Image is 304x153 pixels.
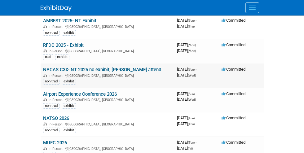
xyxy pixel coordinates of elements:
div: [GEOGRAPHIC_DATA], [GEOGRAPHIC_DATA] [43,48,172,53]
div: non-trad [43,103,59,109]
span: - [196,67,196,72]
div: [GEOGRAPHIC_DATA], [GEOGRAPHIC_DATA] [43,146,172,151]
span: (Sun) [188,92,195,96]
a: Airport Experience Conference 2026 [43,91,117,97]
span: (Wed) [188,98,196,101]
img: ExhibitDay [41,5,72,11]
img: In-Person Event [43,74,47,77]
span: (Fri) [188,147,193,150]
span: - [196,91,196,96]
div: [GEOGRAPHIC_DATA], [GEOGRAPHIC_DATA] [43,73,172,78]
div: [GEOGRAPHIC_DATA], [GEOGRAPHIC_DATA] [43,97,172,102]
span: - [196,140,196,145]
div: non-trad [43,128,59,133]
div: non-trad [43,30,59,36]
span: [DATE] [177,97,196,102]
span: [DATE] [177,116,196,120]
span: In-Person [49,147,64,151]
span: Committed [222,18,245,23]
span: - [196,116,196,120]
img: In-Person Event [43,98,47,101]
span: (Tue) [188,141,195,144]
span: (Wed) [188,74,196,77]
span: (Tue) [188,116,195,120]
span: [DATE] [177,146,193,151]
span: - [196,18,196,23]
span: (Mon) [188,49,196,53]
div: [GEOGRAPHIC_DATA], [GEOGRAPHIC_DATA] [43,121,172,126]
span: [DATE] [177,121,195,126]
span: Committed [222,42,245,47]
span: (Sun) [188,68,195,71]
div: trad [43,54,53,60]
span: Committed [222,116,245,120]
button: Menu [245,2,259,13]
span: [DATE] [177,67,196,72]
a: RFDC 2025 - Exhibit [43,42,84,48]
a: AMBEST 2025- NT Exhibit [43,18,96,24]
span: In-Person [49,122,64,126]
span: [DATE] [177,140,196,145]
span: (Sun) [188,19,195,22]
div: non-trad [43,79,59,84]
span: In-Person [49,74,64,78]
span: [DATE] [177,73,196,77]
span: [DATE] [177,48,196,53]
span: [DATE] [177,24,195,28]
div: exhibit [62,30,76,36]
span: - [197,42,198,47]
span: In-Person [49,49,64,53]
img: In-Person Event [43,25,47,28]
div: exhibit [62,103,76,109]
span: In-Person [49,98,64,102]
span: Committed [222,91,245,96]
span: Committed [222,67,245,72]
span: [DATE] [177,42,198,47]
span: [DATE] [177,18,196,23]
img: In-Person Event [43,147,47,150]
div: [GEOGRAPHIC_DATA], [GEOGRAPHIC_DATA] [43,24,172,29]
div: exhibit [62,128,76,133]
span: [DATE] [177,91,196,96]
a: MUFC 2026 [43,140,67,146]
a: NACAS C3X- NT 2025 no exhibit, [PERSON_NAME] attend [43,67,161,72]
span: (Thu) [188,25,195,28]
div: exhibit [55,54,69,60]
div: exhibit [62,79,76,84]
span: In-Person [49,25,64,29]
span: Committed [222,140,245,145]
img: In-Person Event [43,49,47,52]
a: NATSO 2026 [43,116,69,121]
span: (Mon) [188,43,196,47]
img: In-Person Event [43,122,47,125]
span: (Thu) [188,122,195,126]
